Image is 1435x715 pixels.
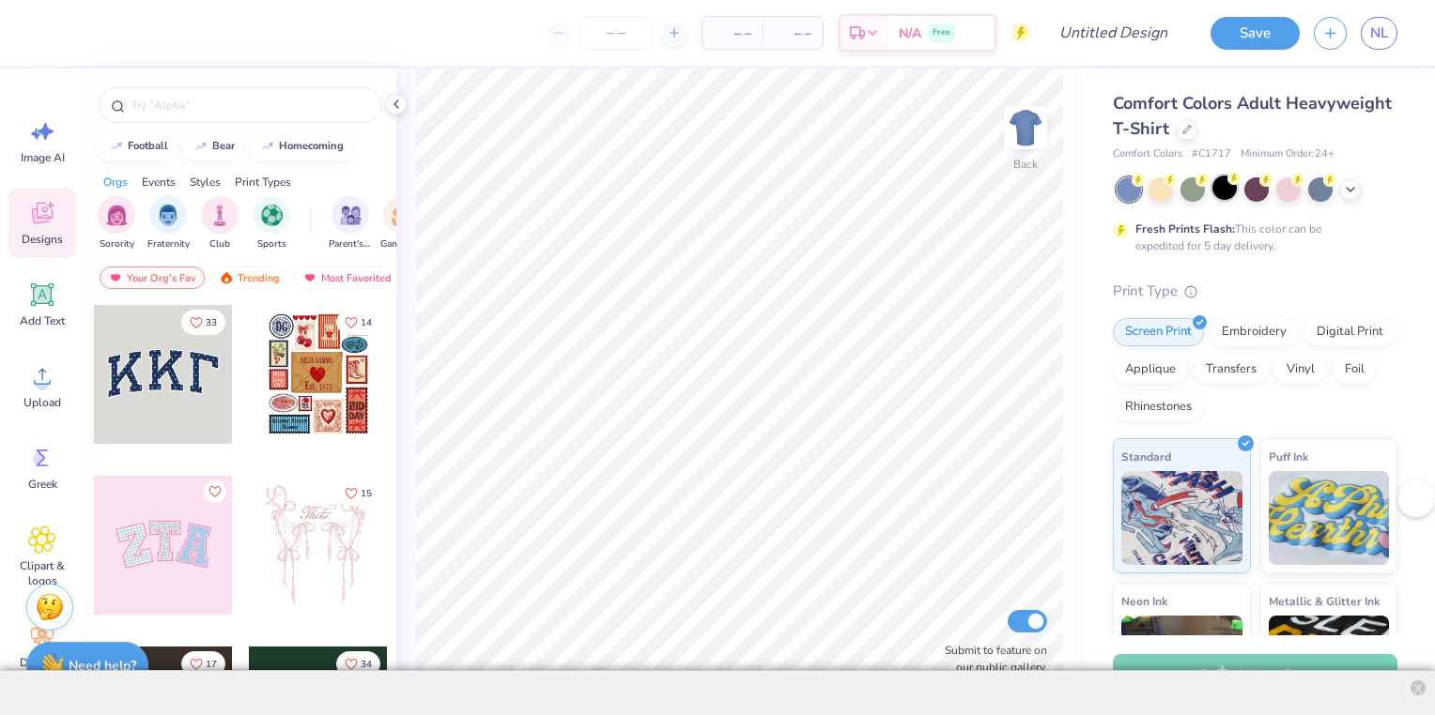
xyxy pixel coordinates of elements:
img: Standard [1121,471,1242,565]
span: Minimum Order: 24 + [1241,146,1335,162]
span: # C1717 [1192,146,1231,162]
span: Metallic & Glitter Ink [1269,591,1380,611]
img: trending.gif [219,271,234,284]
img: Back [1007,109,1044,146]
img: Sorority Image [106,205,128,226]
div: Embroidery [1210,318,1299,346]
div: Foil [1333,356,1377,384]
span: Decorate [20,655,65,670]
div: homecoming [279,141,344,151]
button: filter button [98,196,135,251]
div: filter for Fraternity [147,196,190,251]
span: Designs [22,232,63,247]
span: Sports [257,237,286,251]
img: most_fav.gif [108,271,123,284]
span: Parent's Weekend [329,237,372,251]
div: Accessibility label [590,668,609,687]
div: filter for Game Day [380,196,424,251]
input: – – [579,16,653,50]
img: trend_line.gif [109,141,124,152]
div: Vinyl [1274,356,1327,384]
img: trend_line.gif [260,141,275,152]
button: filter button [380,196,424,251]
a: NL [1361,17,1397,50]
div: Print Type [1113,281,1397,302]
img: Fraternity Image [158,205,178,226]
img: Game Day Image [392,205,413,226]
div: Print Types [235,174,291,190]
img: Sports Image [261,205,283,226]
div: football [128,141,168,151]
span: N/A [899,23,921,43]
span: 33 [206,318,217,327]
span: Add Text [20,313,65,328]
div: Orgs [103,174,128,190]
div: This color can be expedited for 5 day delivery. [1135,221,1366,254]
div: Rhinestones [1113,393,1204,421]
span: 17 [206,660,217,669]
button: Like [181,310,225,335]
span: 34 [361,660,372,669]
span: – – [774,23,811,43]
button: Like [204,480,226,503]
span: Club [209,237,230,251]
label: Submit to feature on our public gallery. [934,642,1047,676]
div: Trending [210,266,288,289]
button: filter button [329,196,372,251]
img: Parent's Weekend Image [340,205,362,226]
span: Sorority [100,237,134,251]
span: Image AI [21,150,65,165]
span: Upload [23,395,61,410]
span: Standard [1121,447,1171,466]
div: Styles [190,174,221,190]
img: Puff Ink [1269,471,1390,565]
span: Fraternity [147,237,190,251]
button: Save [1211,17,1300,50]
img: trend_line.gif [193,141,208,152]
div: filter for Sorority [98,196,135,251]
div: Back [1013,156,1038,173]
div: bear [212,141,235,151]
img: Club Image [209,205,230,226]
strong: Need help? [69,657,136,675]
div: filter for Club [201,196,239,251]
span: Puff Ink [1269,447,1308,466]
span: Free [933,26,950,39]
span: Greek [28,477,57,492]
button: Like [336,310,380,335]
button: filter button [201,196,239,251]
input: Try "Alpha" [130,96,370,114]
img: most_fav.gif [302,271,317,284]
button: homecoming [250,132,352,160]
div: Your Org's Fav [100,266,205,289]
div: Applique [1113,356,1188,384]
button: filter button [147,196,190,251]
div: Screen Print [1113,318,1204,346]
div: Most Favorited [294,266,400,289]
button: Like [181,651,225,677]
button: bear [183,132,243,160]
div: Transfers [1194,356,1269,384]
button: Like [336,651,380,677]
span: Clipart & logos [11,558,73,588]
img: Metallic & Glitter Ink [1269,616,1390,709]
span: NL [1370,23,1388,44]
div: filter for Sports [253,196,290,251]
button: Like [336,480,380,506]
span: Comfort Colors [1113,146,1182,162]
span: Comfort Colors Adult Heavyweight T-Shirt [1113,92,1392,140]
div: Events [142,174,176,190]
span: – – [714,23,751,43]
button: football [99,132,177,160]
span: Game Day [380,237,424,251]
div: Close Toolbar [1411,680,1426,695]
strong: Fresh Prints Flash: [1135,221,1235,236]
img: Neon Ink [1121,616,1242,709]
div: Digital Print [1304,318,1396,346]
button: filter button [253,196,290,251]
div: filter for Parent's Weekend [329,196,372,251]
input: Untitled Design [1044,14,1182,52]
span: 15 [361,489,372,498]
span: 14 [361,318,372,327]
span: Neon Ink [1121,591,1167,611]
